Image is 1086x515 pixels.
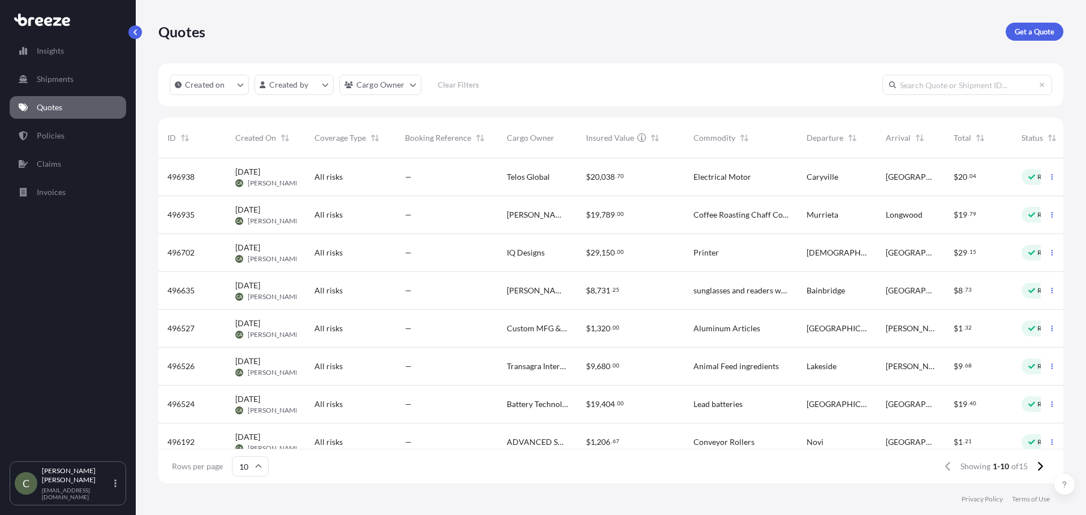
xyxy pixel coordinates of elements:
[438,79,479,90] p: Clear Filters
[248,406,301,415] span: [PERSON_NAME]
[314,323,343,334] span: All risks
[617,174,624,178] span: 70
[591,400,600,408] span: 19
[882,75,1052,95] input: Search Quote or Shipment ID...
[586,287,591,295] span: $
[886,361,936,372] span: [PERSON_NAME]
[586,400,591,408] span: $
[595,438,597,446] span: ,
[586,362,591,370] span: $
[611,288,612,292] span: .
[954,287,958,295] span: $
[37,158,61,170] p: Claims
[595,324,597,332] span: ,
[738,131,751,145] button: Sort
[615,212,617,216] span: .
[235,431,260,443] span: [DATE]
[954,211,958,219] span: $
[954,438,958,446] span: $
[236,405,242,416] span: CA
[958,287,963,295] span: 8
[954,362,958,370] span: $
[693,323,760,334] span: Aluminum Articles
[954,400,958,408] span: $
[886,209,923,220] span: Longwood
[807,436,824,448] span: Novi
[1037,324,1057,333] p: Ready
[405,247,412,258] span: —
[886,323,936,334] span: [PERSON_NAME]
[507,285,568,296] span: [PERSON_NAME] Fashions
[993,461,1009,472] span: 1-10
[965,288,972,292] span: 73
[613,326,619,330] span: 00
[807,132,843,144] span: Departure
[960,461,990,472] span: Showing
[591,211,600,219] span: 19
[886,132,911,144] span: Arrival
[886,285,936,296] span: [GEOGRAPHIC_DATA]
[968,212,969,216] span: .
[314,132,366,144] span: Coverage Type
[507,247,545,258] span: IQ Designs
[235,393,260,405] span: [DATE]
[591,324,595,332] span: 1
[236,178,242,189] span: CA
[1045,131,1059,145] button: Sort
[1006,23,1063,41] a: Get a Quote
[37,130,64,141] p: Policies
[693,436,755,448] span: Conveyor Rollers
[886,247,936,258] span: [GEOGRAPHIC_DATA]
[958,438,963,446] span: 1
[611,439,612,443] span: .
[968,250,969,254] span: .
[248,368,301,377] span: [PERSON_NAME]
[158,23,205,41] p: Quotes
[248,330,301,339] span: [PERSON_NAME]
[595,362,597,370] span: ,
[356,79,405,90] p: Cargo Owner
[591,362,595,370] span: 9
[236,367,242,378] span: CA
[962,495,1003,504] a: Privacy Policy
[969,250,976,254] span: 15
[405,285,412,296] span: —
[42,466,112,484] p: [PERSON_NAME] [PERSON_NAME]
[1012,495,1050,504] a: Terms of Use
[601,249,615,257] span: 150
[37,187,66,198] p: Invoices
[405,399,412,410] span: —
[693,209,788,220] span: Coffee Roasting Chaff Collection System on pallet
[954,132,971,144] span: Total
[314,399,343,410] span: All risks
[965,439,972,443] span: 21
[167,247,195,258] span: 496702
[586,173,591,181] span: $
[507,323,568,334] span: Custom MFG & Polishing
[600,173,601,181] span: ,
[314,436,343,448] span: All risks
[235,166,260,178] span: [DATE]
[314,285,343,296] span: All risks
[586,324,591,332] span: $
[1037,438,1057,447] p: Ready
[235,132,276,144] span: Created On
[965,363,972,367] span: 68
[807,285,845,296] span: Bainbridge
[248,292,301,301] span: [PERSON_NAME]
[648,131,662,145] button: Sort
[969,401,976,405] span: 40
[597,287,610,295] span: 731
[601,211,615,219] span: 789
[314,209,343,220] span: All risks
[235,204,260,215] span: [DATE]
[1037,210,1057,219] p: Ready
[586,438,591,446] span: $
[597,324,610,332] span: 320
[10,181,126,204] a: Invoices
[597,438,610,446] span: 206
[236,329,242,340] span: CA
[170,75,249,95] button: createdOn Filter options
